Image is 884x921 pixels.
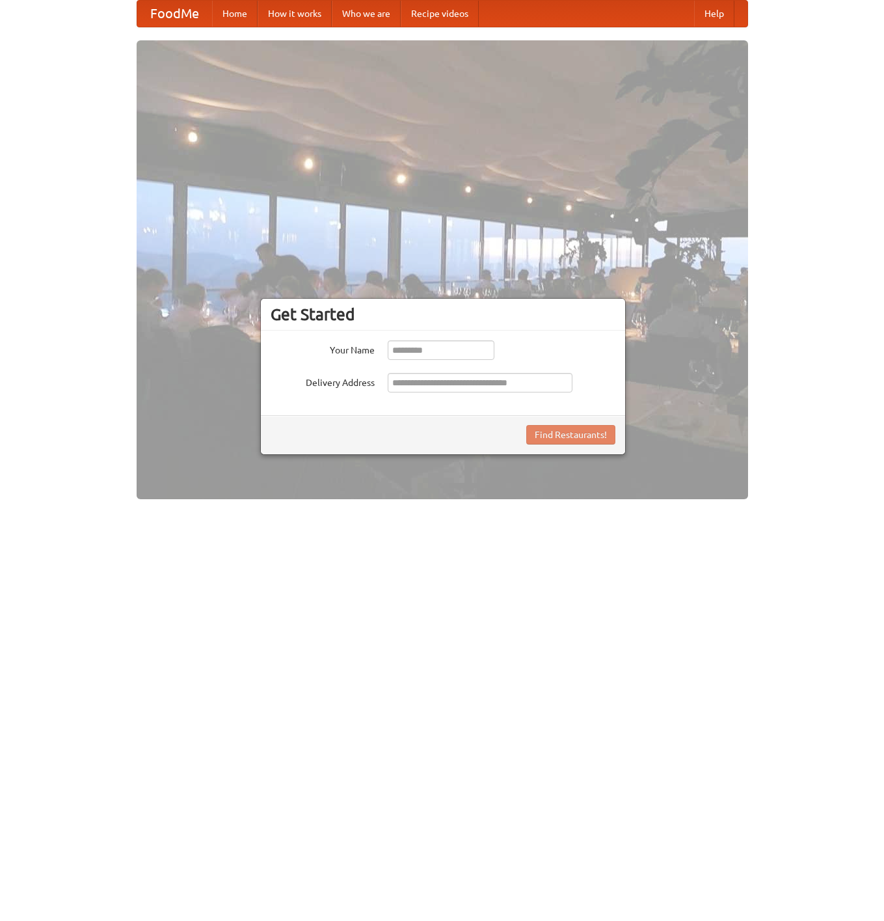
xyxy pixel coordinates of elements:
[137,1,212,27] a: FoodMe
[694,1,734,27] a: Help
[271,373,375,389] label: Delivery Address
[212,1,258,27] a: Home
[271,305,615,324] h3: Get Started
[401,1,479,27] a: Recipe videos
[526,425,615,445] button: Find Restaurants!
[271,340,375,357] label: Your Name
[332,1,401,27] a: Who we are
[258,1,332,27] a: How it works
